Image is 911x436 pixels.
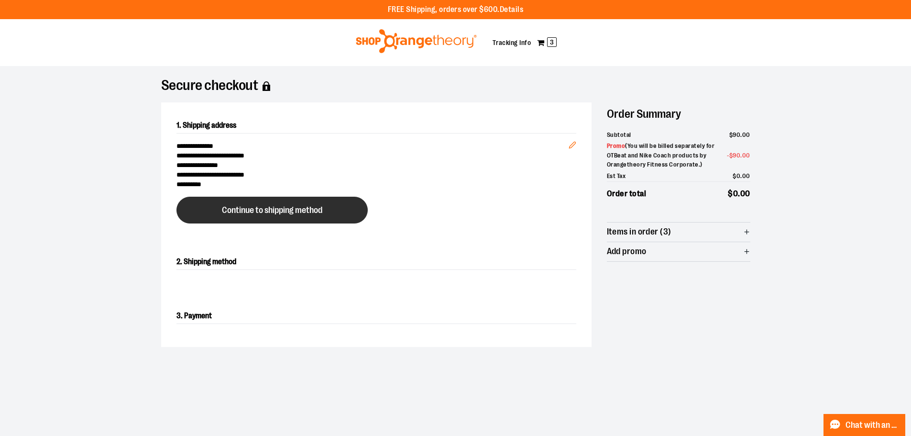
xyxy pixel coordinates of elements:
span: . [738,189,740,198]
button: Chat with an Expert [823,414,906,436]
span: Promo [607,142,626,149]
h2: Order Summary [607,102,750,125]
span: - [727,151,750,160]
img: Shop Orangetheory [354,29,478,53]
h2: 1. Shipping address [176,118,576,134]
span: Chat with an Expert [845,421,900,430]
h2: 3. Payment [176,308,576,324]
span: . [740,152,742,159]
h2: 2. Shipping method [176,254,576,270]
span: . [740,172,742,179]
span: 90 [733,131,740,138]
button: Items in order (3) [607,223,750,242]
span: $ [729,152,733,159]
span: 0 [733,189,738,198]
span: 00 [740,189,750,198]
span: $ [729,131,733,138]
a: Details [500,5,524,14]
span: 00 [742,172,750,179]
span: . [740,131,742,138]
span: Add promo [607,247,647,256]
span: ( You will be billed separately for OTBeat and Nike Coach products by Orangetheory Fitness Corpor... [607,142,715,168]
span: 90 [733,152,740,159]
a: Tracking Info [493,39,531,46]
button: Edit [561,126,584,159]
span: Subtotal [607,130,631,140]
span: 00 [742,131,750,138]
span: 3 [547,37,557,47]
h1: Secure checkout [161,81,750,91]
span: $ [728,189,733,198]
span: Order total [607,188,647,200]
button: Add promo [607,242,750,261]
button: Continue to shipping method [176,197,368,224]
span: 00 [742,152,750,159]
span: Est Tax [607,171,626,181]
span: Items in order (3) [607,227,671,236]
span: Continue to shipping method [222,206,322,215]
span: $ [733,172,736,179]
p: FREE Shipping, orders over $600. [388,4,524,15]
span: 0 [736,172,741,179]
